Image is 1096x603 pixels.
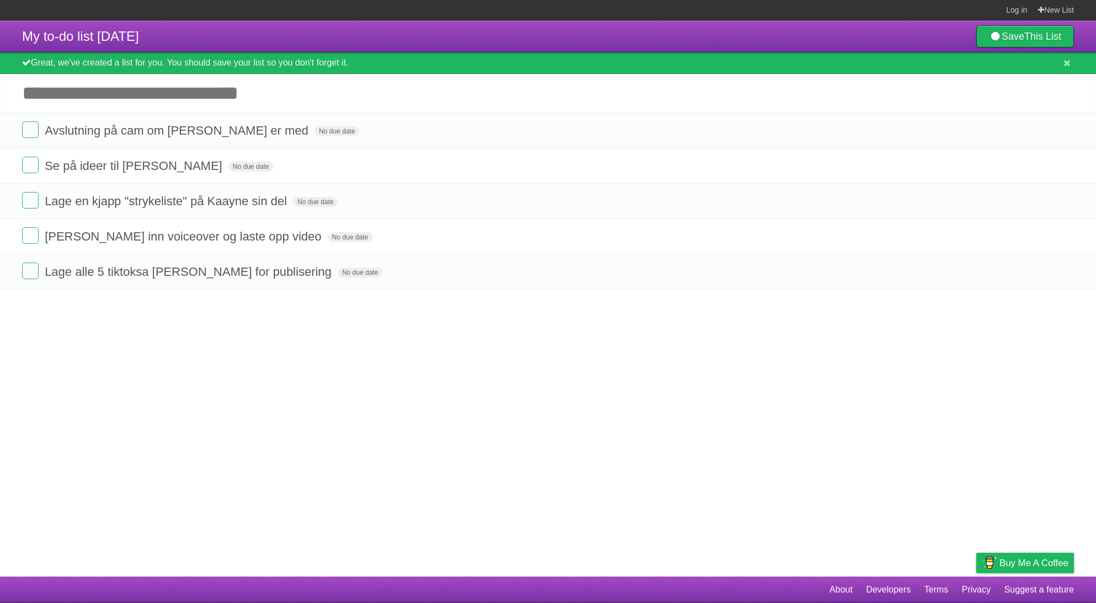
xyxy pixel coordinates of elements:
[45,230,324,243] span: [PERSON_NAME] inn voiceover og laste opp video
[924,579,949,600] a: Terms
[982,553,997,572] img: Buy me a coffee
[22,121,39,138] label: Done
[45,194,290,208] span: Lage en kjapp "strykeliste" på Kaayne sin del
[22,29,139,44] span: My to-do list [DATE]
[1004,579,1074,600] a: Suggest a feature
[976,25,1074,47] a: SaveThis List
[315,126,359,136] span: No due date
[328,232,373,242] span: No due date
[829,579,853,600] a: About
[976,553,1074,573] a: Buy me a coffee
[962,579,991,600] a: Privacy
[22,227,39,244] label: Done
[22,263,39,279] label: Done
[338,268,382,278] span: No due date
[866,579,911,600] a: Developers
[22,192,39,209] label: Done
[1024,31,1061,42] b: This List
[22,157,39,173] label: Done
[45,124,311,137] span: Avslutning på cam om [PERSON_NAME] er med
[228,162,273,172] span: No due date
[293,197,338,207] span: No due date
[999,553,1068,573] span: Buy me a coffee
[45,265,334,279] span: Lage alle 5 tiktoksa [PERSON_NAME] for publisering
[45,159,225,173] span: Se på ideer til [PERSON_NAME]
